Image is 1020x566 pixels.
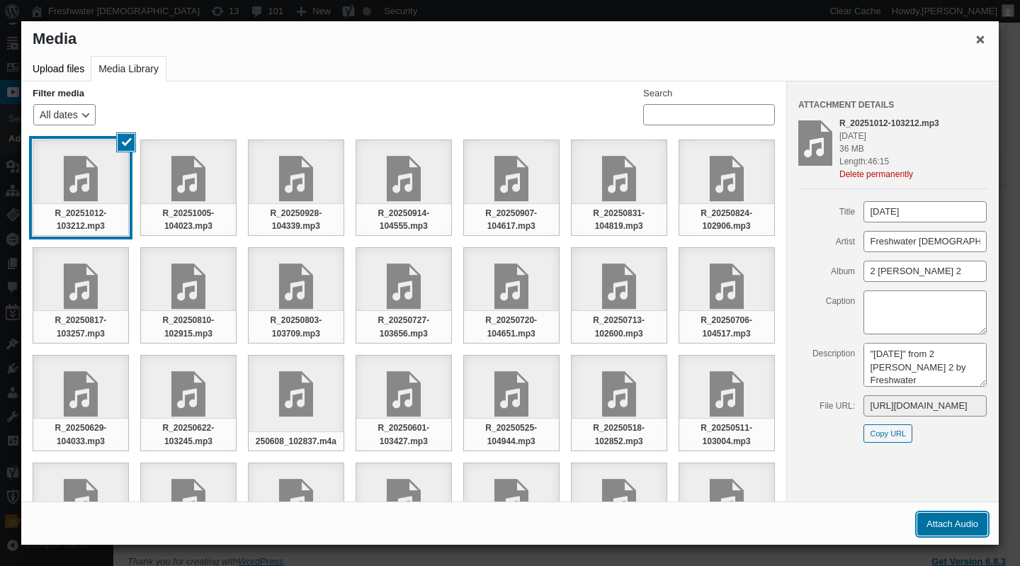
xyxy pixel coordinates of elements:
label: Album [798,260,855,281]
li: March 30, 2025 [458,457,565,565]
div: 36 MB [839,142,939,155]
li: August 17, 2025 [27,242,135,349]
li: August 10, 2025 [135,242,242,349]
h1: Media [21,21,999,57]
li: October 12, 2025 [27,134,135,242]
li: March 23, 2025 [565,457,673,565]
div: R_20251012-103212.mp3 [839,117,939,130]
li: September 14, 2025 [350,134,458,242]
li: May 11, 2025 [673,349,781,457]
span: 46:15 [868,157,889,166]
li: 1 Peter 3:3-4 - 05/04/2025 [27,457,135,565]
li: 250608_102837 [242,349,350,457]
button: Copy URL [863,424,912,443]
textarea: "[DATE]" from 2 [PERSON_NAME] 2 by Freshwater [DEMOGRAPHIC_DATA]. Released: 2025. [863,343,987,387]
li: June 29 2025 [27,349,135,457]
label: Caption [798,290,855,311]
li: April 27, 2025 [135,457,242,565]
li: R_20250727-103656 [350,242,458,349]
li: Sept 28, 2025 [242,134,350,242]
button: Delete permanently [839,169,913,179]
li: April 13, 2025 [242,457,350,565]
li: September 7, 2025 [458,134,565,242]
li: August 24 2025 [673,134,781,242]
li: August 3, 2025 [242,242,350,349]
h2: Attachment Details [798,98,987,111]
li: R_20250518-102852 [565,349,673,457]
button: Media Library [91,56,166,81]
label: Description [798,342,855,363]
label: Search [643,89,672,98]
li: August 31, 2025 [565,134,673,242]
li: R_20250713-102600 [565,242,673,349]
label: File URL: [798,395,855,416]
li: R_20251005-104023 [135,134,242,242]
li: June 1, 2025 [350,349,458,457]
button: Attach Audio [917,513,987,536]
li: January 5, 2025 [673,457,781,565]
li: June 22 2025 [135,349,242,457]
li: July 20 2025 [458,242,565,349]
button: Upload files [25,57,91,81]
div: Length: [839,155,939,168]
h2: Filter media [33,89,84,98]
li: May 25 2025 [458,349,565,457]
li: July 6, 2025 [673,242,781,349]
label: Artist [798,230,855,251]
li: April 6, 2025 [350,457,458,565]
div: [DATE] [839,130,939,142]
label: Title [798,200,855,222]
